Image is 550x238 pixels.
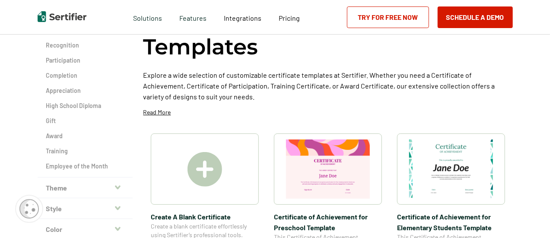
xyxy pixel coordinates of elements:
span: Certificate of Achievement for Preschool Template [274,211,382,233]
img: Certificate of Achievement for Preschool Template [286,140,370,199]
span: Certificate of Achievement for Elementary Students Template [397,211,505,233]
button: Theme [38,178,133,198]
button: Style [38,198,133,219]
a: Employee of the Month [46,162,124,171]
img: Sertifier | Digital Credentialing Platform [38,11,86,22]
img: Certificate of Achievement for Elementary Students Template [409,140,493,199]
p: Read More [143,108,171,117]
a: Appreciation [46,86,124,95]
a: Award [46,132,124,140]
button: Schedule a Demo [438,6,513,28]
iframe: Chat Widget [507,197,550,238]
a: Integrations [224,12,261,22]
a: Recognition [46,41,124,50]
img: Cookie Popup Icon [19,199,39,219]
span: Integrations [224,14,261,22]
p: Explore a wide selection of customizable certificate templates at Sertifier. Whether you need a C... [143,70,513,102]
span: Solutions [133,12,162,22]
div: Category [38,26,133,178]
span: Pricing [279,14,300,22]
a: Pricing [279,12,300,22]
a: High School Diploma [46,102,124,110]
a: Completion [46,71,124,80]
span: Features [179,12,207,22]
span: Create A Blank Certificate [151,211,259,222]
a: Participation [46,56,124,65]
a: Training [46,147,124,155]
a: Gift [46,117,124,125]
a: Try for Free Now [347,6,429,28]
img: Create A Blank Certificate [188,152,222,187]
